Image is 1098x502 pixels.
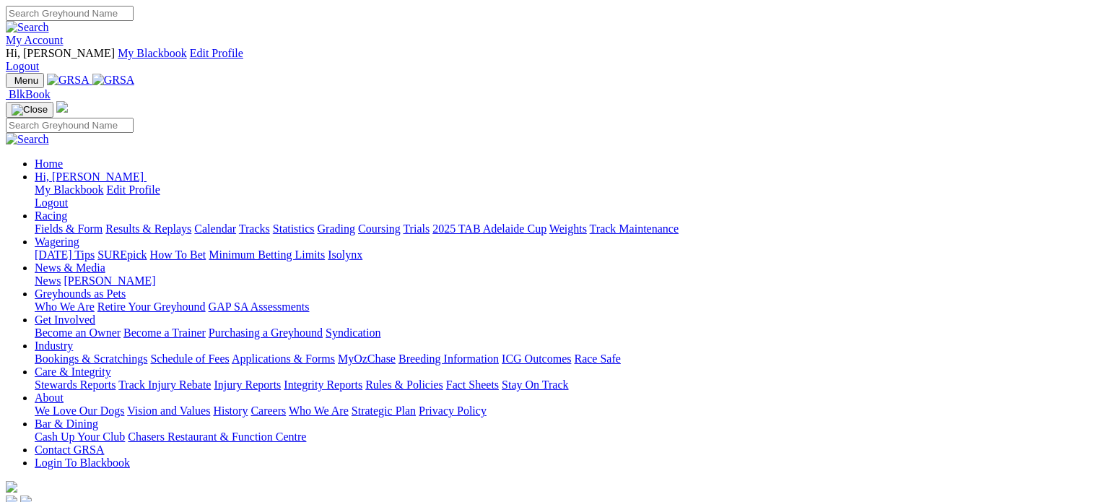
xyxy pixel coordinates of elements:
a: SUREpick [97,248,147,261]
img: Search [6,21,49,34]
span: BlkBook [9,88,51,100]
a: Stay On Track [502,378,568,391]
a: Home [35,157,63,170]
a: Integrity Reports [284,378,362,391]
a: Careers [250,404,286,417]
img: GRSA [47,74,90,87]
a: Racing [35,209,67,222]
a: Stewards Reports [35,378,116,391]
a: ICG Outcomes [502,352,571,365]
img: Close [12,104,48,116]
a: Cash Up Your Club [35,430,125,443]
div: Care & Integrity [35,378,1092,391]
a: Minimum Betting Limits [209,248,325,261]
a: [PERSON_NAME] [64,274,155,287]
div: About [35,404,1092,417]
a: Results & Replays [105,222,191,235]
a: Chasers Restaurant & Function Centre [128,430,306,443]
a: Race Safe [574,352,620,365]
a: 2025 TAB Adelaide Cup [432,222,546,235]
a: Track Maintenance [590,222,679,235]
a: Industry [35,339,73,352]
a: Privacy Policy [419,404,487,417]
a: Become an Owner [35,326,121,339]
a: Logout [35,196,68,209]
a: Fields & Form [35,222,103,235]
button: Toggle navigation [6,73,44,88]
a: BlkBook [6,88,51,100]
div: Racing [35,222,1092,235]
a: Bar & Dining [35,417,98,430]
a: History [213,404,248,417]
a: Tracks [239,222,270,235]
img: logo-grsa-white.png [6,481,17,493]
a: Strategic Plan [352,404,416,417]
a: Retire Your Greyhound [97,300,206,313]
a: Schedule of Fees [150,352,229,365]
div: Industry [35,352,1092,365]
a: Bookings & Scratchings [35,352,147,365]
div: Hi, [PERSON_NAME] [35,183,1092,209]
a: Statistics [273,222,315,235]
button: Toggle navigation [6,102,53,118]
a: Wagering [35,235,79,248]
img: GRSA [92,74,135,87]
a: Breeding Information [398,352,499,365]
a: Trials [403,222,430,235]
a: We Love Our Dogs [35,404,124,417]
a: Isolynx [328,248,362,261]
a: Applications & Forms [232,352,335,365]
a: Rules & Policies [365,378,443,391]
div: Get Involved [35,326,1092,339]
a: Hi, [PERSON_NAME] [35,170,147,183]
a: Edit Profile [190,47,243,59]
a: News [35,274,61,287]
img: logo-grsa-white.png [56,101,68,113]
a: Weights [549,222,587,235]
a: How To Bet [150,248,206,261]
a: My Blackbook [118,47,187,59]
a: Become a Trainer [123,326,206,339]
a: Syndication [326,326,380,339]
a: Grading [318,222,355,235]
input: Search [6,6,134,21]
a: News & Media [35,261,105,274]
a: Who We Are [289,404,349,417]
span: Menu [14,75,38,86]
a: GAP SA Assessments [209,300,310,313]
a: Track Injury Rebate [118,378,211,391]
a: Who We Are [35,300,95,313]
a: [DATE] Tips [35,248,95,261]
a: Edit Profile [107,183,160,196]
a: Coursing [358,222,401,235]
div: Bar & Dining [35,430,1092,443]
a: Purchasing a Greyhound [209,326,323,339]
div: News & Media [35,274,1092,287]
a: MyOzChase [338,352,396,365]
input: Search [6,118,134,133]
span: Hi, [PERSON_NAME] [6,47,115,59]
a: Get Involved [35,313,95,326]
div: Greyhounds as Pets [35,300,1092,313]
img: Search [6,133,49,146]
a: My Blackbook [35,183,104,196]
a: Calendar [194,222,236,235]
div: My Account [6,47,1092,73]
a: Injury Reports [214,378,281,391]
a: Fact Sheets [446,378,499,391]
a: Logout [6,60,39,72]
a: Contact GRSA [35,443,104,456]
a: Care & Integrity [35,365,111,378]
span: Hi, [PERSON_NAME] [35,170,144,183]
a: My Account [6,34,64,46]
a: Vision and Values [127,404,210,417]
div: Wagering [35,248,1092,261]
a: Login To Blackbook [35,456,130,469]
a: Greyhounds as Pets [35,287,126,300]
a: About [35,391,64,404]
